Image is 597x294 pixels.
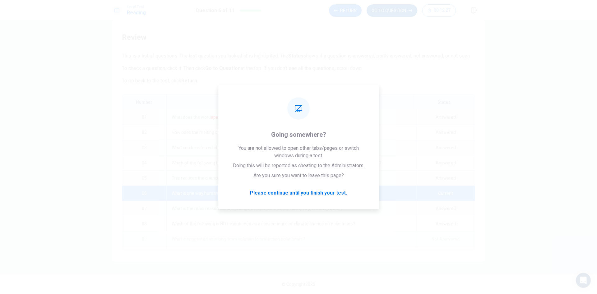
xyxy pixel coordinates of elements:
[166,95,413,110] div: Description
[166,171,416,186] div: This reduces the chances of survival for both the mother and her cubs.
[122,247,166,262] div: 10
[166,232,416,246] div: What is suggested as a long-term solution to protecting polar bears?
[122,232,166,246] div: 09
[166,186,416,201] div: What is one way human activities are further disrupting polar bear habitats?
[166,125,416,140] div: How does the melting of sea ice affect polar bear reproduction?
[416,155,475,170] div: Answered
[576,273,591,288] div: Open Intercom Messenger
[166,110,416,125] div: What does the word in paragraph 1 mean?
[166,155,416,170] div: Which of the following best expresses the essential information in the highlighted sentence in pa...
[416,232,475,246] div: Not Answered
[122,65,475,72] p: To check a question, click it. Then click at the top. If you don't see all the questions, scroll ...
[181,78,197,84] strong: Return
[122,201,166,216] div: 07
[196,7,234,14] h1: Question 6 of 11
[434,8,451,13] span: 00:12:27
[416,186,475,201] div: Current
[127,5,146,9] span: Level Test
[416,140,475,155] div: Answered
[166,247,416,262] div: Select the three sentences that express the most important ideas in the passage.
[166,140,416,155] div: What can be inferred about the relationship between seals and polar bears?
[367,4,417,17] button: GO TO QUESTION
[211,115,220,120] font: apex
[122,110,166,125] div: 01
[122,171,166,186] div: 05
[166,216,416,231] div: Which of the following is NOT mentioned as a consequence of climate change on polar bears?
[422,4,456,17] button: 00:12:27
[205,65,241,71] strong: Go to Question
[122,186,166,201] div: 06
[122,52,475,60] p: This is a list of questions. The last question you looked at is highlighted. The shows if a quest...
[122,32,475,42] span: Review
[166,201,416,216] div: What is the main reason climate change affects polar bears' ability to [PERSON_NAME]?
[416,171,475,186] div: Answered
[122,125,166,140] div: 02
[282,282,315,287] span: © Copyright 2025
[329,4,362,17] button: Return
[416,110,475,125] div: Answered
[413,95,475,110] div: Status
[416,247,475,262] div: Not Answered
[122,95,166,110] div: Number
[127,9,146,16] h1: Reading
[122,216,166,231] div: 08
[416,125,475,140] div: Answered
[122,77,475,85] p: To go back to the test, click .
[122,140,166,155] div: 03
[416,216,475,231] div: Answered
[288,53,303,59] strong: Status
[416,201,475,216] div: Answered
[122,155,166,170] div: 04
